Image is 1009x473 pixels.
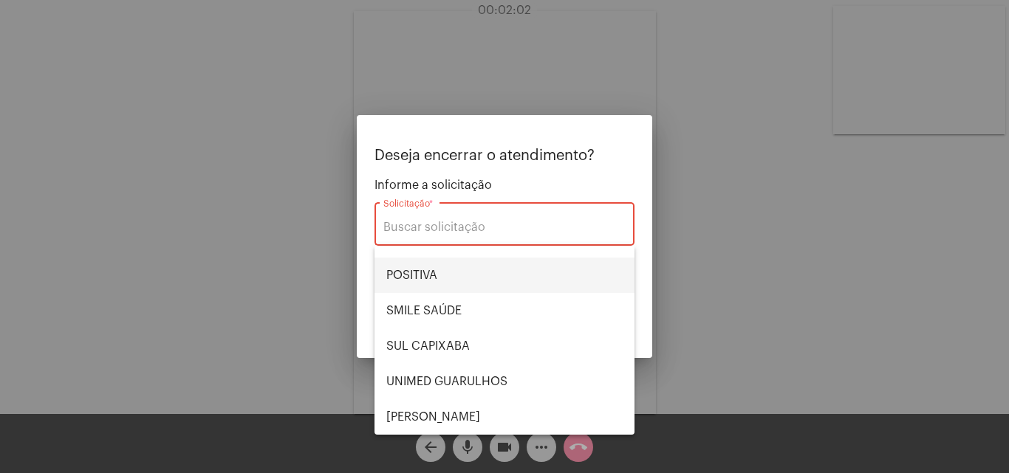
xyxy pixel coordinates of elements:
span: SMILE SAÚDE [386,293,623,328]
span: POSITIVA [386,258,623,293]
input: Buscar solicitação [383,221,626,234]
span: UNIMED GUARULHOS [386,364,623,399]
span: Informe a solicitação [374,179,635,192]
span: SUL CAPIXABA [386,328,623,364]
p: Deseja encerrar o atendimento? [374,148,635,164]
span: [PERSON_NAME] [386,399,623,435]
